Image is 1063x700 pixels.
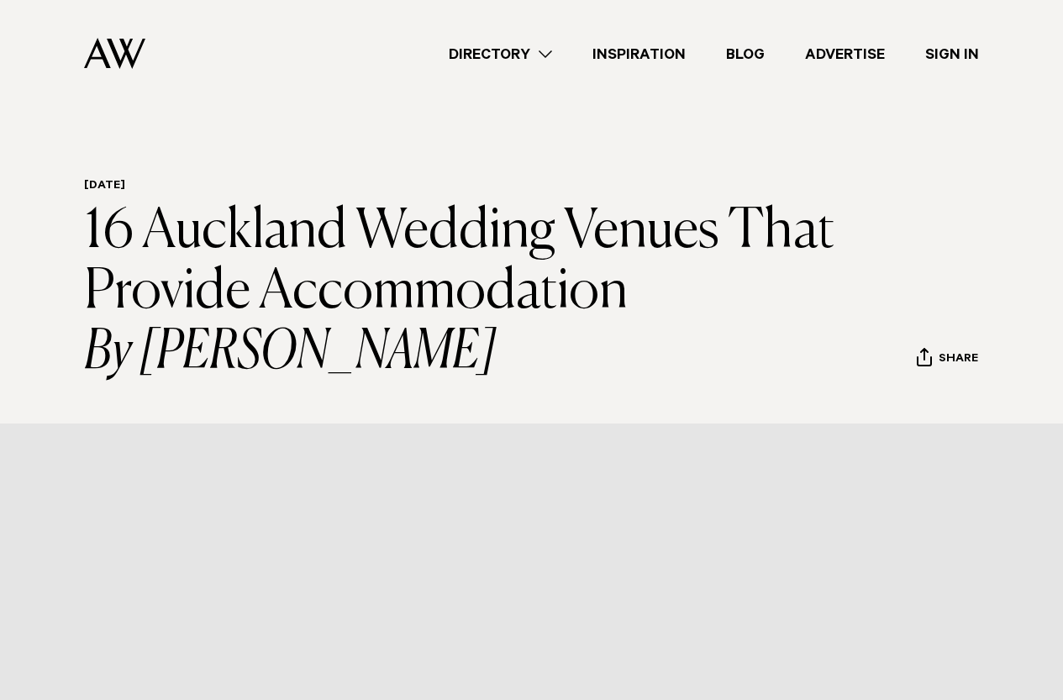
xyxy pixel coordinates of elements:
a: Advertise [785,43,905,66]
i: By [PERSON_NAME] [84,323,861,383]
h6: [DATE] [84,179,861,195]
img: Auckland Weddings Logo [84,38,145,69]
a: Directory [429,43,572,66]
a: Sign In [905,43,999,66]
h1: 16 Auckland Wedding Venues That Provide Accommodation [84,202,861,383]
span: Share [939,352,978,368]
a: Inspiration [572,43,706,66]
a: Blog [706,43,785,66]
button: Share [916,347,979,372]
